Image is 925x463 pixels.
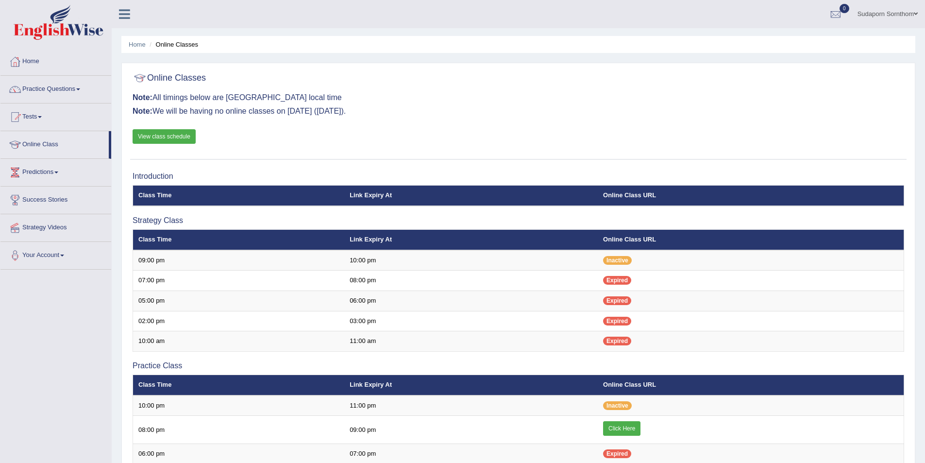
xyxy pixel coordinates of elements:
[0,103,111,128] a: Tests
[133,107,904,116] h3: We will be having no online classes on [DATE] ([DATE]).
[344,186,598,206] th: Link Expiry At
[0,48,111,72] a: Home
[598,186,904,206] th: Online Class URL
[0,131,109,155] a: Online Class
[0,242,111,266] a: Your Account
[133,216,904,225] h3: Strategy Class
[344,416,598,444] td: 09:00 pm
[133,375,345,395] th: Class Time
[133,250,345,271] td: 09:00 pm
[133,311,345,331] td: 02:00 pm
[147,40,198,49] li: Online Classes
[344,331,598,352] td: 11:00 am
[133,291,345,311] td: 05:00 pm
[129,41,146,48] a: Home
[0,187,111,211] a: Success Stories
[344,271,598,291] td: 08:00 pm
[133,416,345,444] td: 08:00 pm
[133,71,206,86] h2: Online Classes
[603,256,632,265] span: Inactive
[133,107,152,115] b: Note:
[344,230,598,250] th: Link Expiry At
[133,271,345,291] td: 07:00 pm
[133,395,345,416] td: 10:00 pm
[598,230,904,250] th: Online Class URL
[344,375,598,395] th: Link Expiry At
[603,401,632,410] span: Inactive
[344,311,598,331] td: 03:00 pm
[603,337,631,345] span: Expired
[0,214,111,239] a: Strategy Videos
[603,317,631,326] span: Expired
[344,291,598,311] td: 06:00 pm
[133,93,152,102] b: Note:
[0,76,111,100] a: Practice Questions
[344,250,598,271] td: 10:00 pm
[603,421,640,436] a: Click Here
[133,172,904,181] h3: Introduction
[133,230,345,250] th: Class Time
[840,4,849,13] span: 0
[133,361,904,370] h3: Practice Class
[598,375,904,395] th: Online Class URL
[133,331,345,352] td: 10:00 am
[0,159,111,183] a: Predictions
[133,129,196,144] a: View class schedule
[344,395,598,416] td: 11:00 pm
[603,296,631,305] span: Expired
[133,93,904,102] h3: All timings below are [GEOGRAPHIC_DATA] local time
[603,276,631,285] span: Expired
[603,449,631,458] span: Expired
[133,186,345,206] th: Class Time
